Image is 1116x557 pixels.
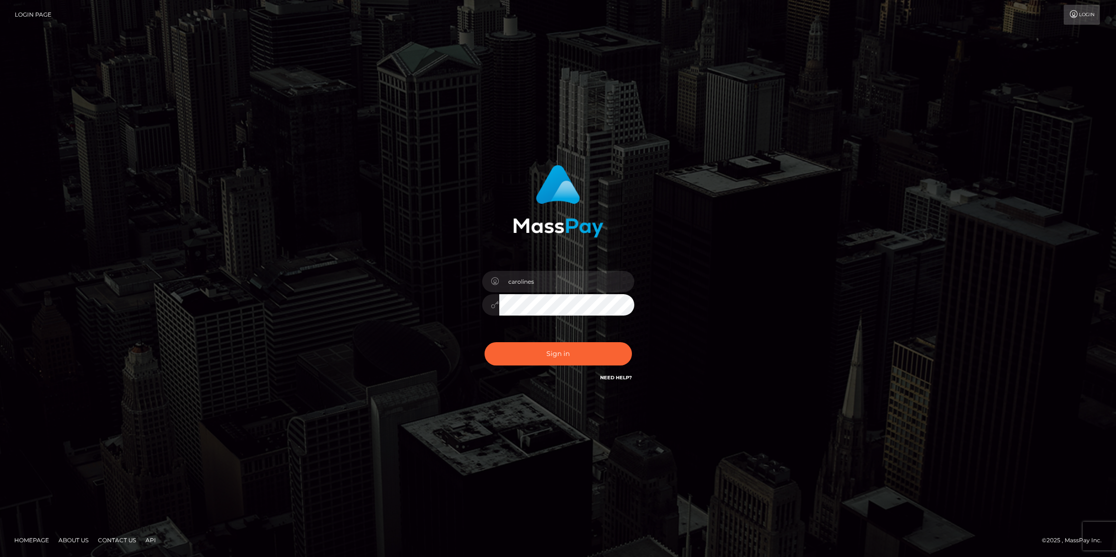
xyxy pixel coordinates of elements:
[55,533,92,547] a: About Us
[10,533,53,547] a: Homepage
[94,533,140,547] a: Contact Us
[513,165,603,238] img: MassPay Login
[142,533,160,547] a: API
[600,375,632,381] a: Need Help?
[485,342,632,365] button: Sign in
[1042,535,1109,546] div: © 2025 , MassPay Inc.
[15,5,51,25] a: Login Page
[499,271,634,292] input: Username...
[1064,5,1100,25] a: Login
